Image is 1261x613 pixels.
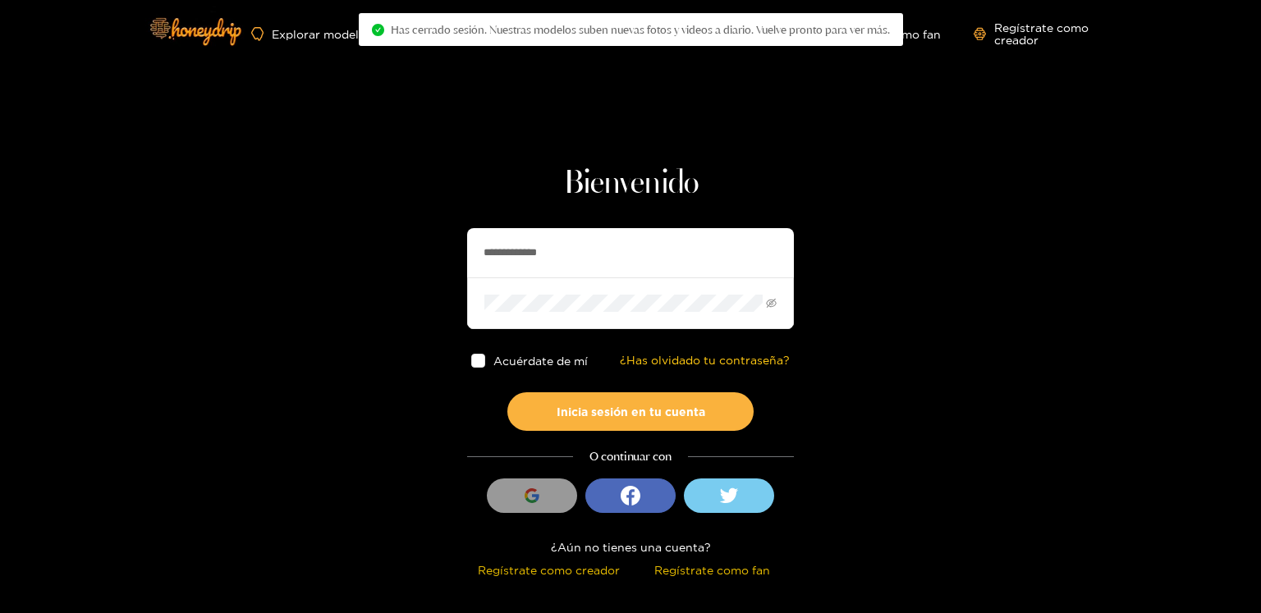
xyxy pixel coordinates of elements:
[994,21,1089,46] font: Regístrate como creador
[766,298,777,309] span: ojo invisible
[251,27,372,41] a: Explorar modelos
[589,449,672,464] font: O continuar con
[493,355,588,367] font: Acuérdate de mí
[478,564,620,576] font: Regístrate como creador
[272,28,372,40] font: Explorar modelos
[551,541,711,553] font: ¿Aún no tienes una cuenta?
[620,354,790,366] font: ¿Has olvidado tu contraseña?
[391,23,890,36] font: Has cerrado sesión. Nuestras modelos suben nuevas fotos y videos a diario. Vuelve pronto para ver...
[974,21,1123,46] a: Regístrate como creador
[507,392,754,431] button: Inicia sesión en tu cuenta
[654,564,770,576] font: Regístrate como fan
[563,167,699,200] font: Bienvenido
[372,24,384,36] span: círculo de control
[557,405,705,418] font: Inicia sesión en tu cuenta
